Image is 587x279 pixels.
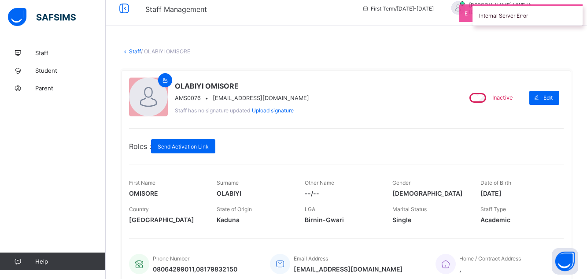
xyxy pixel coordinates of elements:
span: Staff Management [145,5,207,14]
span: Marital Status [392,206,427,212]
span: State of Origin [217,206,252,212]
button: Open asap [552,248,578,275]
span: Inactive [492,94,513,101]
span: session/term information [362,5,434,12]
span: --/-- [305,190,379,197]
span: 08064299011,08179832150 [153,265,237,273]
span: , [459,265,521,273]
span: Phone Number [153,255,189,262]
span: Gender [392,179,410,186]
span: OLABIYI [217,190,291,197]
div: • [175,95,309,101]
span: Upload signature [252,107,294,114]
div: HELENUWEJA [443,1,566,16]
span: Country [129,206,149,212]
span: OLABIYI OMISORE [175,82,309,90]
span: Other Name [305,179,334,186]
span: Parent [35,85,106,92]
span: Single [392,216,467,223]
img: safsims [8,8,76,26]
span: / OLABIYI OMISORE [141,48,190,55]
span: First Name [129,179,155,186]
span: OMISORE [129,190,203,197]
a: Staff [129,48,141,55]
span: [GEOGRAPHIC_DATA] [129,216,203,223]
span: LGA [305,206,315,212]
span: [EMAIL_ADDRESS][DOMAIN_NAME] [294,265,403,273]
span: Surname [217,179,239,186]
span: Staff [35,49,106,56]
span: [DATE] [480,190,555,197]
span: [EMAIL_ADDRESS][DOMAIN_NAME] [213,95,309,101]
span: Staff has no signature updated [175,107,250,114]
span: Date of Birth [480,179,511,186]
span: Home / Contract Address [459,255,521,262]
span: AMS0076 [175,95,201,101]
span: Kaduna [217,216,291,223]
div: Internal Server Error [473,4,583,26]
span: Student [35,67,106,74]
span: Roles : [129,142,151,151]
span: Help [35,258,105,265]
span: Staff Type [480,206,506,212]
span: Send Activation Link [158,143,209,150]
span: Edit [543,94,553,101]
span: Email Address [294,255,328,262]
span: [DEMOGRAPHIC_DATA] [392,190,467,197]
span: Birnin-Gwari [305,216,379,223]
span: Academic [480,216,555,223]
